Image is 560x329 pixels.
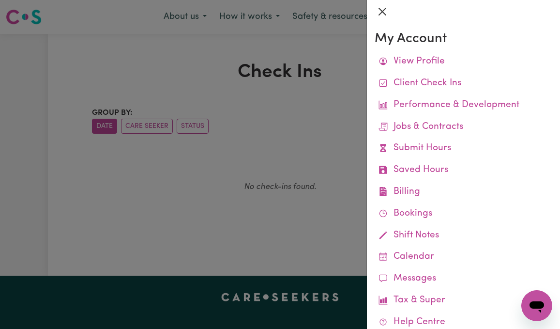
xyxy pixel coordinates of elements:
[375,94,552,116] a: Performance & Development
[375,268,552,290] a: Messages
[375,159,552,181] a: Saved Hours
[375,181,552,203] a: Billing
[375,4,390,19] button: Close
[375,225,552,247] a: Shift Notes
[375,246,552,268] a: Calendar
[375,31,552,47] h3: My Account
[375,290,552,312] a: Tax & Super
[375,203,552,225] a: Bookings
[521,290,552,321] iframe: Button to launch messaging window
[375,116,552,138] a: Jobs & Contracts
[375,73,552,94] a: Client Check Ins
[375,138,552,159] a: Submit Hours
[375,51,552,73] a: View Profile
